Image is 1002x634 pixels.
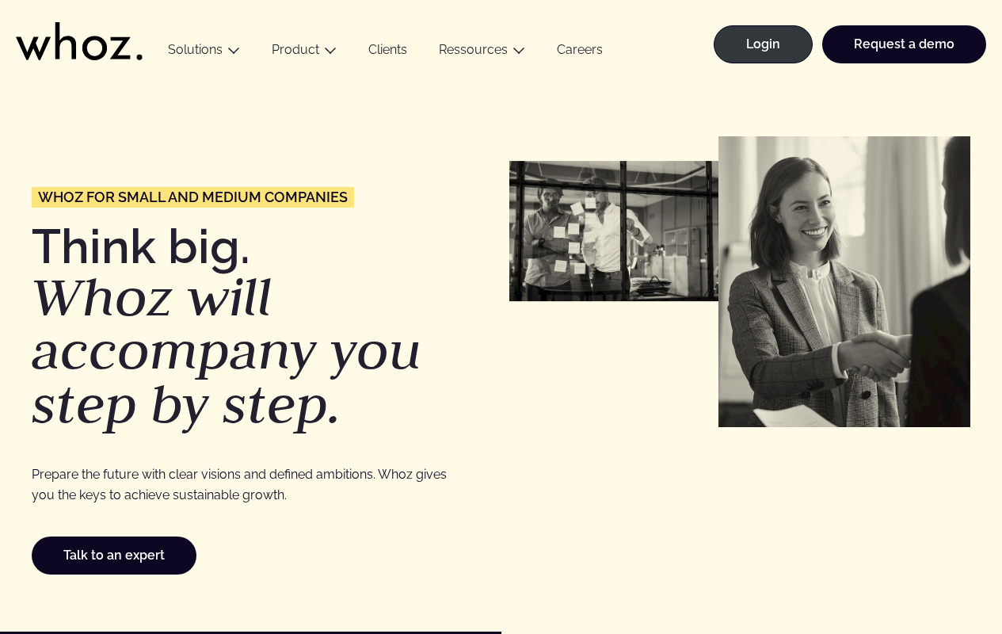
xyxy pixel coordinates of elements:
a: Careers [541,42,619,63]
a: Login [714,25,813,63]
button: Product [256,42,352,63]
a: Clients [352,42,423,63]
h1: Think big. [32,223,493,431]
em: Whoz will accompany you step by step. [32,262,421,438]
a: Ressources [439,42,508,57]
a: Talk to an expert [32,537,196,575]
p: Prepare the future with clear visions and defined ambitions. Whoz gives you the keys to achieve s... [32,464,447,505]
a: Product [272,42,319,57]
img: Petites et moyennes entreprises 1 [718,136,970,427]
a: Request a demo [822,25,986,63]
button: Ressources [423,42,541,63]
span: Whoz for Small and medium companies [38,190,348,204]
img: Petites et moyennes entreprises [509,162,718,301]
button: Solutions [152,42,256,63]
